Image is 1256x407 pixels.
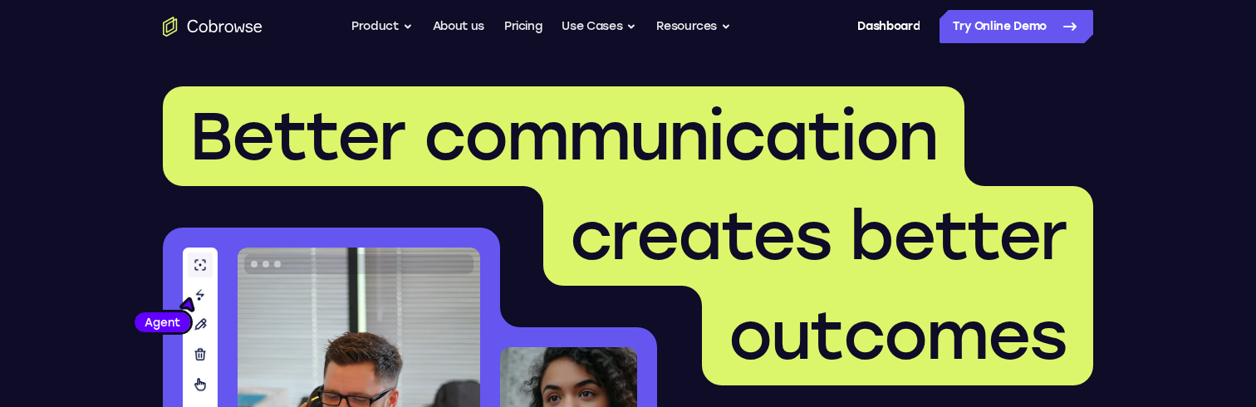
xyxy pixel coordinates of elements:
[351,10,413,43] button: Product
[570,196,1067,276] span: creates better
[857,10,920,43] a: Dashboard
[656,10,731,43] button: Resources
[163,17,262,37] a: Go to the home page
[562,10,636,43] button: Use Cases
[433,10,484,43] a: About us
[504,10,542,43] a: Pricing
[189,96,938,176] span: Better communication
[940,10,1093,43] a: Try Online Demo
[729,296,1067,375] span: outcomes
